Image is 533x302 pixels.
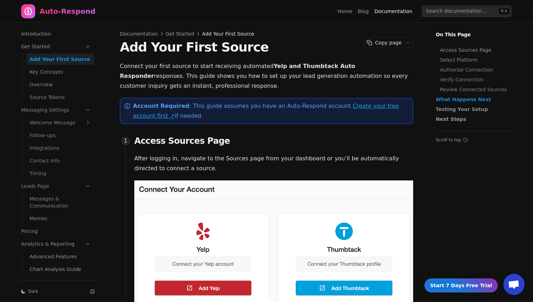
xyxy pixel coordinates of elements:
a: Key Concepts [27,66,94,78]
p: On This Page [430,23,520,38]
a: Start 7 Days Free Trial [424,278,498,293]
a: Overview [27,79,94,90]
strong: Account Required [133,103,189,109]
input: Search documentation… [422,5,512,17]
a: What Happens Next [436,96,511,103]
a: Home page [21,4,96,18]
button: Collapse sidebar [87,286,97,296]
a: Analytics & Reporting [18,238,94,249]
a: Source Tokens [27,92,94,103]
button: Copy page [364,38,403,48]
a: Memos [27,213,94,224]
a: Pricing [18,226,94,237]
h3: Access Sources Page [134,135,413,147]
p: : This guide assumes you have an Auto-Respond account. if needed. [133,101,407,121]
a: Home [338,8,352,15]
a: Leads Page [18,180,94,192]
a: Get Started [166,30,194,37]
p: Connect your first source to start receiving automated responses. This guide shows you how to set... [120,61,413,91]
a: Documentation [120,30,158,37]
button: Dark [18,286,85,296]
a: Blog [358,8,369,15]
h1: Add Your First Source [120,40,413,54]
a: Follow-ups [27,130,94,141]
a: Add Your First Source [27,54,94,65]
a: Review Connected Sources [440,86,511,93]
a: Get Started [18,41,94,52]
a: Verify Connection [440,76,511,83]
button: Scroll to top [436,137,515,143]
a: Integrations [18,276,94,288]
div: Open chat [503,274,525,295]
a: Introduction [18,28,94,39]
a: Timing [27,168,94,179]
a: Welcome Message [27,117,94,128]
a: Messages & Communication [27,193,94,211]
a: Advanced Features [27,251,94,262]
a: Next Steps [436,116,511,123]
a: Select Platform [440,56,511,63]
span: Add Your First Source [202,30,254,37]
a: Testing Your Setup [436,106,511,113]
strong: Yelp and Thumbtack Auto Responder [120,63,355,79]
p: After logging in, navigate to the Sources page from your dashboard or you’ll be automatically dir... [134,154,413,173]
a: Messaging Settings [18,104,94,116]
a: Contact Info [27,155,94,166]
a: Authorize Connection [440,66,511,73]
a: Documentation [374,8,412,15]
a: Integrations [27,142,94,154]
a: Chart Analysis Guide [27,264,94,275]
div: Auto-Respond [39,6,96,16]
a: Access Sources Page [440,47,511,54]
